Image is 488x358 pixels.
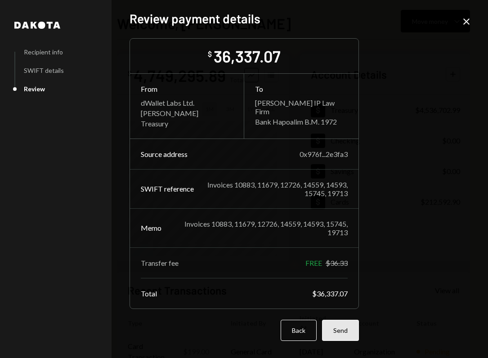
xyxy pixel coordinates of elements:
[281,320,317,341] button: Back
[326,259,348,267] div: $36.33
[255,98,348,116] div: [PERSON_NAME] IP Law Firm
[205,180,348,197] div: Invoices 10883, 11679, 12726, 14559, 14593, 15745, 19713
[141,98,233,107] div: dWallet Labs Ltd.
[141,150,188,158] div: Source address
[255,85,348,93] div: To
[312,289,348,298] div: $36,337.07
[141,224,161,232] div: Memo
[130,10,359,27] h2: Review payment details
[322,320,359,341] button: Send
[255,117,348,126] div: Bank Hapoalim B.M. 1972
[141,119,233,128] div: Treasury
[141,184,194,193] div: SWIFT reference
[141,109,233,117] div: [PERSON_NAME]
[141,289,157,298] div: Total
[300,150,348,158] div: 0x976f...2e3fa3
[24,85,45,93] div: Review
[208,49,212,58] div: $
[24,48,63,56] div: Recipient info
[24,67,64,74] div: SWIFT details
[141,85,233,93] div: From
[305,259,322,267] div: FREE
[172,219,348,237] div: Invoices 10883, 11679, 12726, 14559, 14593, 15745, 19713
[141,259,179,267] div: Transfer fee
[214,46,281,66] div: 36,337.07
